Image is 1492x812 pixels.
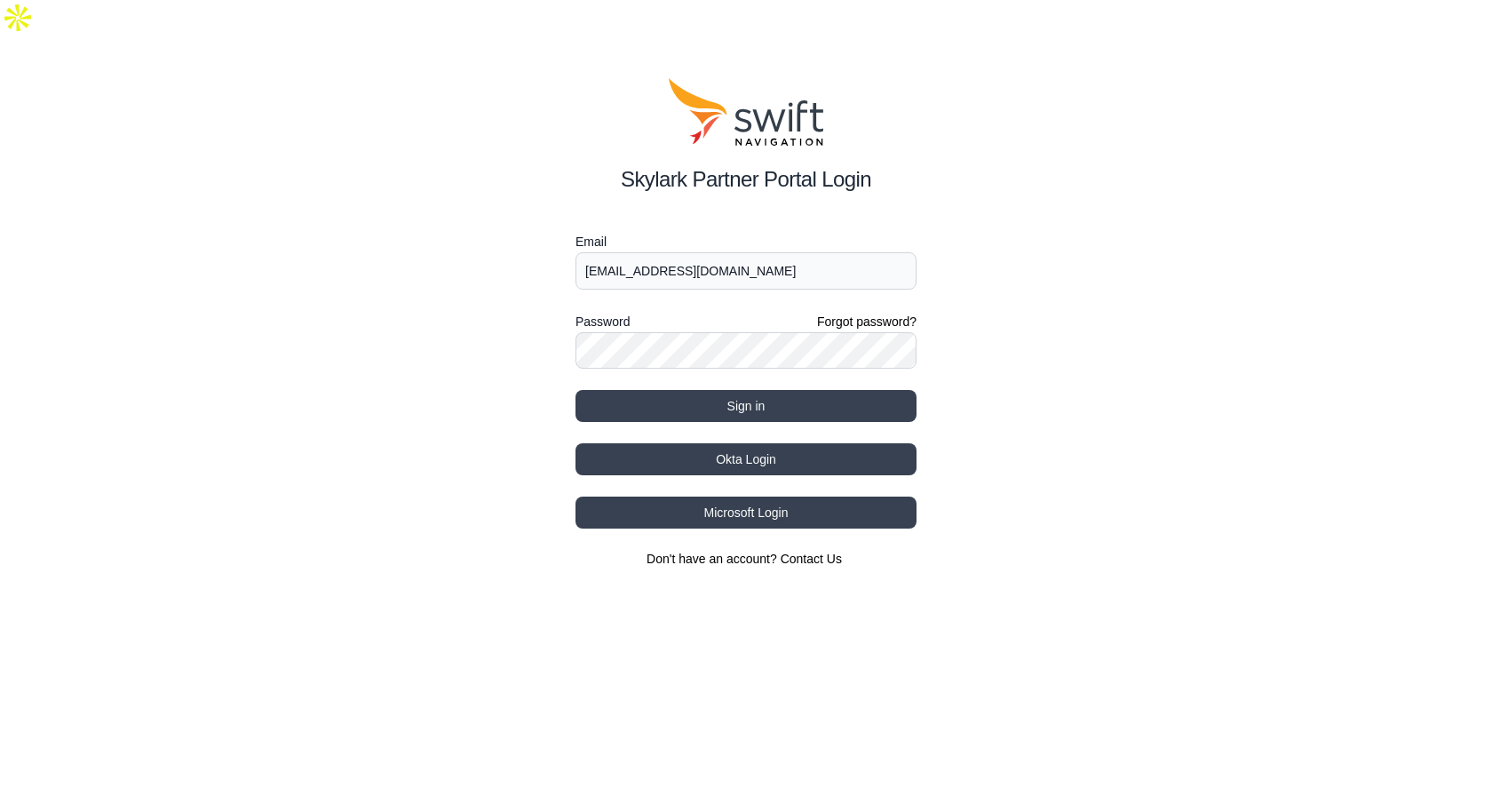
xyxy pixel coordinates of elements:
[781,552,842,566] a: Contact Us
[575,390,917,422] button: Sign in
[575,443,917,475] button: Okta Login
[817,313,917,330] a: Forgot password?
[575,163,917,195] h2: Skylark Partner Portal Login
[575,231,917,252] label: Email
[575,497,917,529] button: Microsoft Login
[575,311,630,332] label: Password
[575,550,917,568] section: Don't have an account?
